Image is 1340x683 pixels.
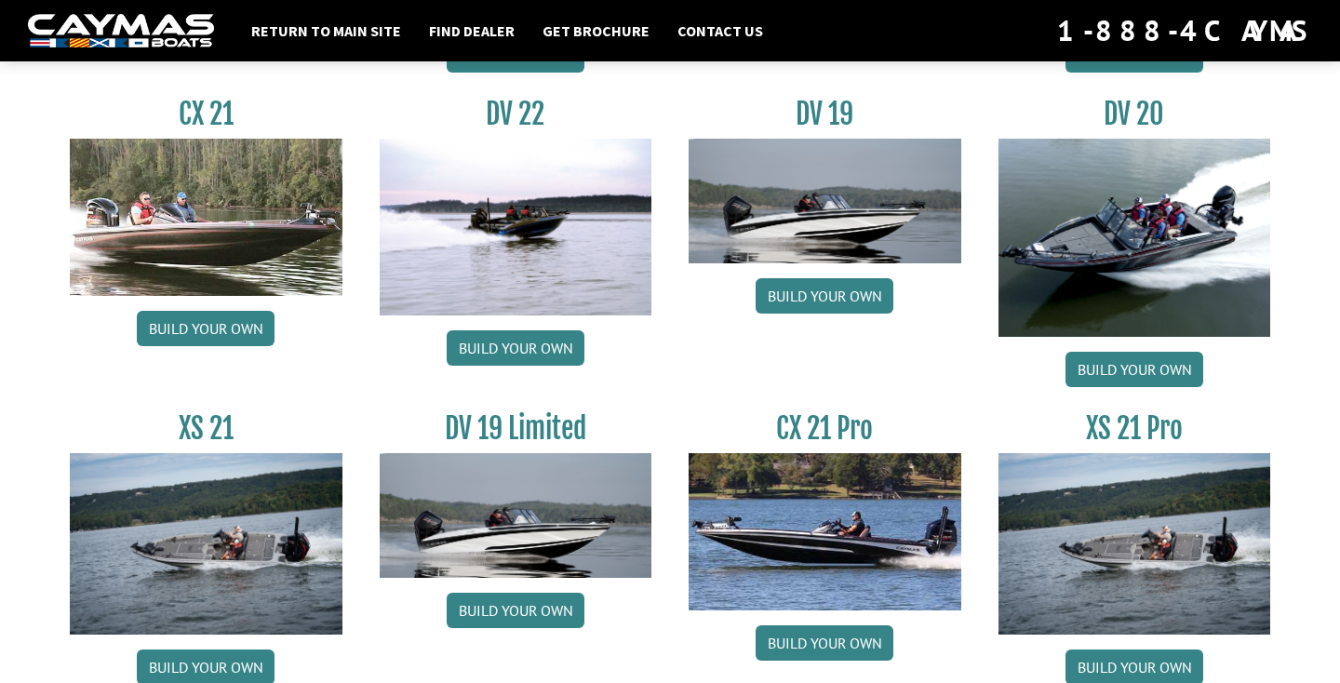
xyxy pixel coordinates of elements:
[28,14,214,48] img: white-logo-c9c8dbefe5ff5ceceb0f0178aa75bf4bb51f6bca0971e226c86eb53dfe498488.png
[70,97,342,131] h3: CX 21
[380,97,652,131] h3: DV 22
[998,139,1271,337] img: DV_20_from_website_for_caymas_connect.png
[756,625,893,661] a: Build your own
[420,19,524,43] a: Find Dealer
[1057,10,1312,51] div: 1-888-4CAYMAS
[447,330,584,366] a: Build your own
[380,411,652,446] h3: DV 19 Limited
[689,97,961,131] h3: DV 19
[70,139,342,295] img: CX21_thumb.jpg
[998,411,1271,446] h3: XS 21 Pro
[447,593,584,628] a: Build your own
[380,453,652,578] img: dv-19-ban_from_website_for_caymas_connect.png
[998,97,1271,131] h3: DV 20
[689,411,961,446] h3: CX 21 Pro
[70,411,342,446] h3: XS 21
[380,139,652,315] img: DV22_original_motor_cropped_for_caymas_connect.jpg
[689,453,961,609] img: CX-21Pro_thumbnail.jpg
[668,19,772,43] a: Contact Us
[1065,352,1203,387] a: Build your own
[70,453,342,635] img: XS_21_thumbnail.jpg
[998,453,1271,635] img: XS_21_thumbnail.jpg
[756,278,893,314] a: Build your own
[137,311,275,346] a: Build your own
[533,19,659,43] a: Get Brochure
[689,139,961,263] img: dv-19-ban_from_website_for_caymas_connect.png
[242,19,410,43] a: Return to main site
